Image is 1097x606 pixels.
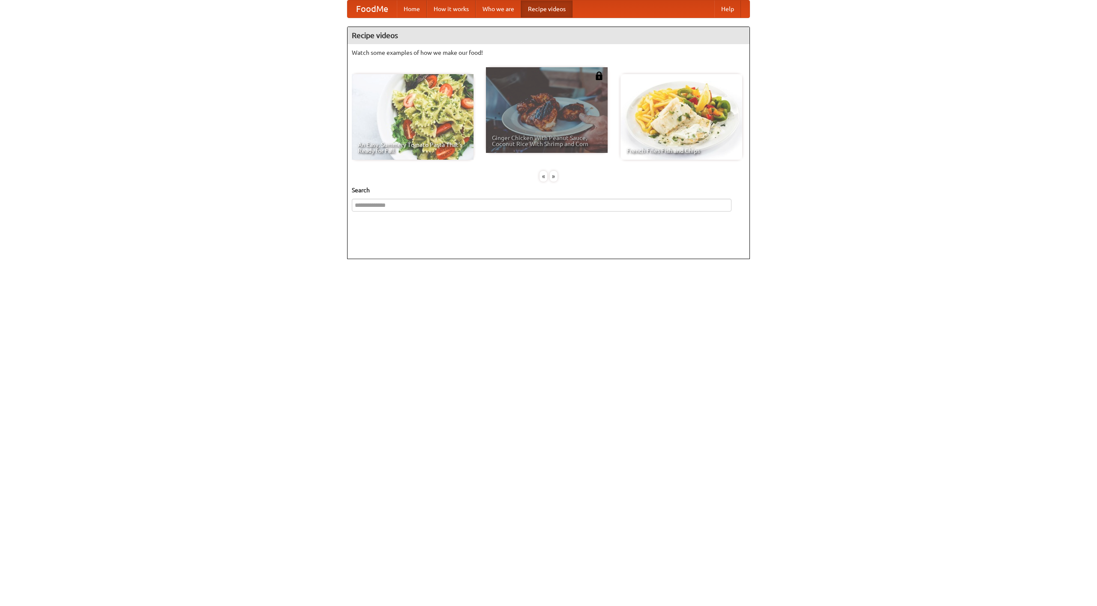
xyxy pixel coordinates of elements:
[550,171,557,182] div: »
[620,74,742,160] a: French Fries Fish and Chips
[521,0,572,18] a: Recipe videos
[714,0,741,18] a: Help
[348,27,749,44] h4: Recipe videos
[358,142,468,154] span: An Easy, Summery Tomato Pasta That's Ready for Fall
[348,0,397,18] a: FoodMe
[540,171,547,182] div: «
[397,0,427,18] a: Home
[476,0,521,18] a: Who we are
[352,74,474,160] a: An Easy, Summery Tomato Pasta That's Ready for Fall
[595,72,603,80] img: 483408.png
[352,48,745,57] p: Watch some examples of how we make our food!
[427,0,476,18] a: How it works
[626,148,736,154] span: French Fries Fish and Chips
[352,186,745,194] h5: Search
